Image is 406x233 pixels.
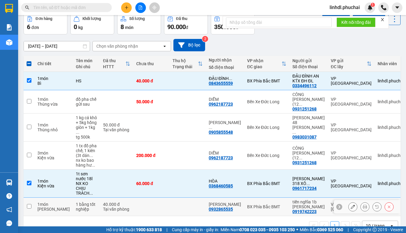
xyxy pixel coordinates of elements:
[37,97,70,102] div: 1 món
[209,58,241,62] div: Người nhận
[240,227,295,232] strong: 0708 023 035 - 0935 103 250
[306,181,310,186] span: ...
[331,202,372,212] div: VP [GEOGRAPHIC_DATA]
[121,2,132,13] button: plus
[78,25,83,30] span: kg
[372,228,377,232] span: copyright
[37,102,70,107] div: Thùng vừa
[209,207,233,212] div: 0932865535
[331,64,367,69] div: ĐC lấy
[348,226,349,233] span: |
[209,102,233,107] div: 0962187723
[299,102,302,107] span: ...
[296,228,298,231] span: ⚪️
[341,19,371,26] span: Kết nối tổng đài
[135,2,146,13] button: file-add
[221,226,295,233] span: Miền Nam
[378,181,404,186] div: linhdl.phuchai
[103,127,130,132] div: Tại văn phòng
[229,76,232,81] span: ...
[247,153,286,158] div: Bến Xe Đức Long
[244,56,289,72] th: Toggle SortBy
[6,207,12,212] span: notification
[292,107,317,111] div: 0931251268
[247,99,286,104] div: Bến Xe Đức Long
[292,58,325,63] div: Người gửi
[380,18,385,22] span: close
[136,181,166,186] div: 60.000 đ
[378,153,404,158] div: linhdl.phuchai
[76,135,97,139] div: tg 500k
[292,146,325,160] div: CÔNG TY PHÚC ÂN (12A ĐOÀN THỊ ĐIỂM) MST: 5801463270
[209,151,241,155] div: DIỄM
[76,171,97,181] div: 1t sơn nước 18l
[37,151,70,155] div: 3 món
[331,76,372,86] div: VP [GEOGRAPHIC_DATA]
[166,226,167,233] span: |
[162,44,167,49] svg: open
[172,64,198,69] div: Trạng thái
[331,151,372,160] div: VP [GEOGRAPHIC_DATA]
[337,18,375,27] button: Kết nối tổng đài
[292,186,317,191] div: 0961717234
[136,153,166,158] div: 200.000 đ
[331,58,367,63] div: VP gửi
[92,163,95,168] span: ...
[209,155,233,160] div: 0962187723
[247,64,282,69] div: ĐC giao
[209,65,241,70] div: Số điện thoại
[76,158,97,168] div: nx ko bao hàng hư hỏng bên trong
[74,23,77,30] span: 0
[136,78,166,83] div: 40.000 đ
[214,23,236,30] span: 350.000
[37,184,70,188] div: Kiện vừa
[372,3,374,7] span: 1
[378,125,404,130] div: linhdl.phuchai
[100,56,133,72] th: Toggle SortBy
[37,127,70,132] div: Thùng nhỏ
[138,5,143,10] span: file-add
[37,123,70,127] div: 1 món
[103,207,130,212] div: Tại văn phòng
[389,223,394,228] svg: open
[367,5,373,10] img: icon-new-feature
[76,202,97,212] div: 1 bằng tốt nghiệp
[395,5,400,10] span: caret-down
[381,5,386,10] img: phone-icon
[6,179,12,186] img: warehouse-icon
[330,221,339,230] button: 1
[152,5,156,10] span: aim
[172,226,219,233] span: Cung cấp máy in - giấy in:
[331,97,372,107] div: VP [GEOGRAPHIC_DATA]
[226,18,332,27] input: Nhập số tổng đài
[76,97,97,102] div: đồ pha chế
[292,115,325,135] div: ng thị ngọc Quỳnh 48 ngô quyền
[89,191,93,196] span: ...
[209,179,241,184] div: HÒA
[70,13,114,34] button: Khối lượng0kg
[76,78,97,83] div: HS
[125,25,134,30] span: món
[36,17,52,21] div: Đơn hàng
[37,202,70,207] div: 1 món
[292,199,325,209] div: tiến nghĩa 1b lý nam đế
[117,13,161,34] button: Số lượng8món
[76,58,97,63] div: Tên món
[124,5,129,10] span: plus
[209,130,233,135] div: 0905855548
[89,153,93,158] span: ...
[378,61,404,66] div: Nhân viên
[24,13,67,34] button: Đơn hàng6đơn
[378,99,404,104] div: linhdl.phuchai
[209,125,212,130] span: ...
[167,23,186,30] span: 90.000
[209,97,241,102] div: DIỄM
[299,155,302,160] span: ...
[209,120,241,130] div: Nguyễn Thị Hoàng Quyên ( Nơ Trang Long)
[247,181,286,186] div: BX Phía Bắc BMT
[24,41,90,51] input: Select a date range.
[292,209,317,214] div: 0919742223
[328,56,375,72] th: Toggle SortBy
[172,58,198,63] div: Thu hộ
[103,58,125,63] div: Đã thu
